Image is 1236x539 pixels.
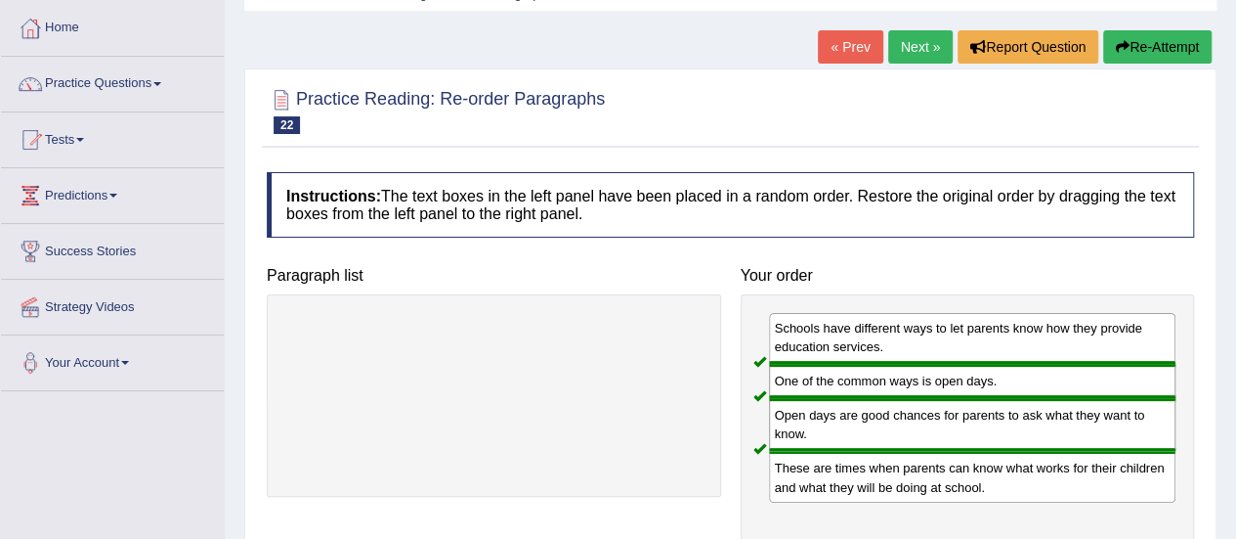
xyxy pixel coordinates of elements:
a: Success Stories [1,224,224,273]
a: Practice Questions [1,57,224,106]
button: Report Question [958,30,1098,64]
h2: Practice Reading: Re-order Paragraphs [267,85,605,134]
h4: Your order [741,267,1195,285]
h4: The text boxes in the left panel have been placed in a random order. Restore the original order b... [267,172,1194,238]
a: Predictions [1,168,224,217]
a: « Prev [818,30,882,64]
a: Strategy Videos [1,280,224,329]
button: Re-Attempt [1103,30,1212,64]
div: One of the common ways is open days. [769,364,1176,398]
a: Next » [888,30,953,64]
div: Open days are good chances for parents to ask what they want to know. [769,398,1176,451]
a: Tests [1,112,224,161]
a: Your Account [1,336,224,384]
h4: Paragraph list [267,267,721,285]
b: Instructions: [286,188,381,204]
div: Schools have different ways to let parents know how they provide education services. [769,313,1176,364]
a: Home [1,1,224,50]
span: 22 [274,116,300,134]
div: These are times when parents can know what works for their children and what they will be doing a... [769,451,1176,502]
